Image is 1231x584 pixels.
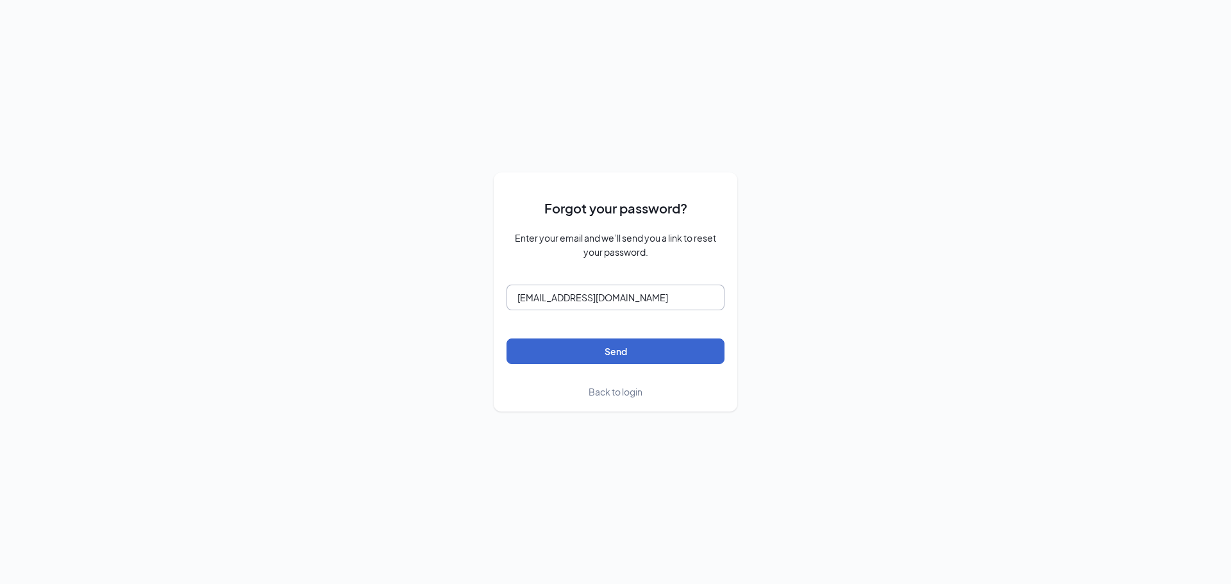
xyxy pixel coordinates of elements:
[507,285,724,310] input: Email
[507,231,724,259] span: Enter your email and we’ll send you a link to reset your password.
[589,386,642,397] span: Back to login
[507,338,724,364] button: Send
[589,385,642,399] a: Back to login
[544,198,687,218] span: Forgot your password?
